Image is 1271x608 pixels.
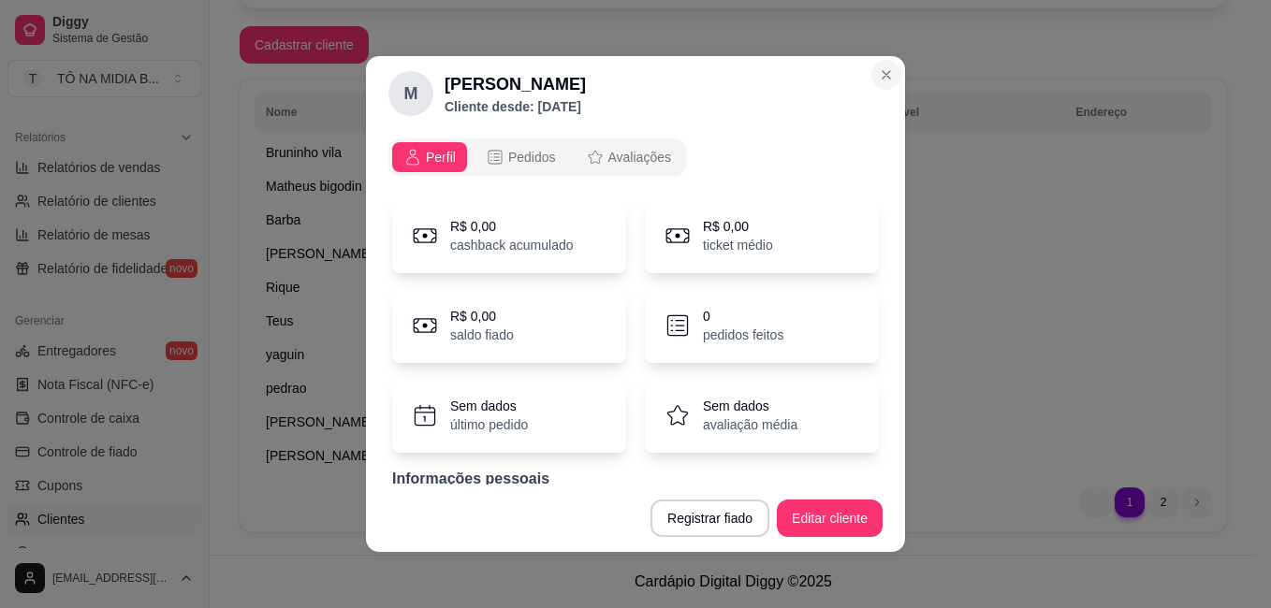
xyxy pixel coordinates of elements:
p: Informações pessoais [392,468,879,490]
p: Sem dados [703,397,797,415]
div: opções [388,138,883,176]
button: Editar cliente [777,499,883,537]
p: pedidos feitos [703,326,783,344]
div: opções [388,138,686,176]
p: cashback acumulado [450,236,574,254]
button: Registrar fiado [650,499,769,537]
p: Sem dados [450,397,528,415]
span: Avaliações [608,148,671,166]
p: R$ 0,00 [450,307,514,326]
p: R$ 0,00 [450,217,574,236]
span: Pedidos [508,148,556,166]
p: último pedido [450,415,528,434]
div: M [388,71,433,116]
h2: [PERSON_NAME] [445,71,586,97]
span: Perfil [426,148,456,166]
p: saldo fiado [450,326,514,344]
button: Close [871,60,901,90]
p: avaliação média [703,415,797,434]
p: R$ 0,00 [703,217,773,236]
p: ticket médio [703,236,773,254]
p: Cliente desde: [DATE] [445,97,586,116]
p: 0 [703,307,783,326]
